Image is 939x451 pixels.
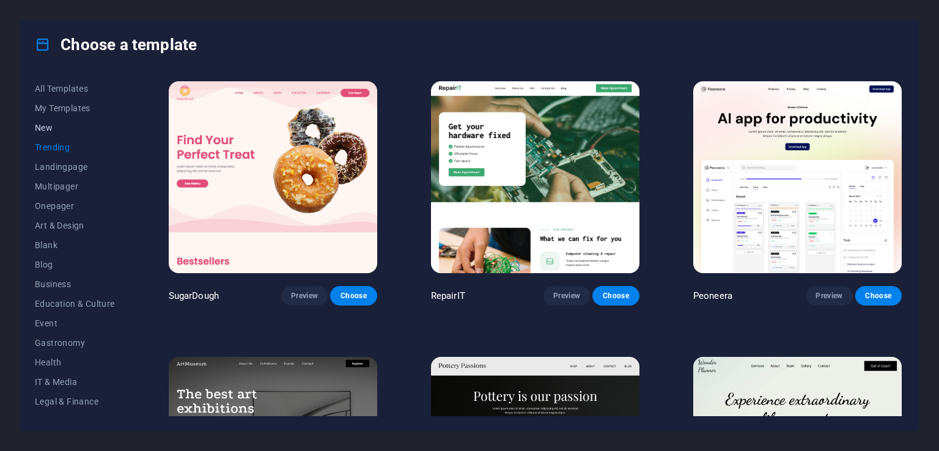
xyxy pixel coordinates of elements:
span: New [35,123,115,133]
span: Landingpage [35,162,115,172]
button: Choose [330,286,377,306]
span: Preview [291,291,318,301]
span: Multipager [35,182,115,191]
span: Onepager [35,201,115,211]
img: RepairIT [431,81,639,273]
button: Preview [806,286,852,306]
button: My Templates [35,98,115,118]
button: Education & Culture [35,294,115,313]
span: Education & Culture [35,299,115,309]
span: Blank [35,240,115,250]
span: All Templates [35,84,115,94]
span: Choose [865,291,892,301]
span: My Templates [35,103,115,113]
button: Blog [35,255,115,274]
button: Non-Profit [35,411,115,431]
button: Trending [35,137,115,157]
span: Art & Design [35,221,115,230]
span: Legal & Finance [35,397,115,406]
button: Health [35,353,115,372]
button: Multipager [35,177,115,196]
span: IT & Media [35,377,115,387]
button: Blank [35,235,115,255]
button: Business [35,274,115,294]
span: Choose [602,291,629,301]
h4: Choose a template [35,35,197,54]
button: Gastronomy [35,333,115,353]
p: Peoneera [693,290,732,302]
button: Legal & Finance [35,392,115,411]
p: RepairIT [431,290,465,302]
button: Preview [543,286,590,306]
span: Event [35,318,115,328]
button: Event [35,313,115,333]
span: Trending [35,142,115,152]
img: Peoneera [693,81,902,273]
button: Choose [855,286,902,306]
button: All Templates [35,79,115,98]
button: Preview [281,286,328,306]
span: Preview [816,291,842,301]
button: Landingpage [35,157,115,177]
span: Choose [340,291,367,301]
p: SugarDough [169,290,219,302]
img: SugarDough [169,81,377,273]
button: New [35,118,115,137]
span: Business [35,279,115,289]
span: Gastronomy [35,338,115,348]
span: Preview [553,291,580,301]
button: Choose [592,286,639,306]
span: Blog [35,260,115,269]
button: IT & Media [35,372,115,392]
button: Art & Design [35,216,115,235]
span: Health [35,358,115,367]
button: Onepager [35,196,115,216]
